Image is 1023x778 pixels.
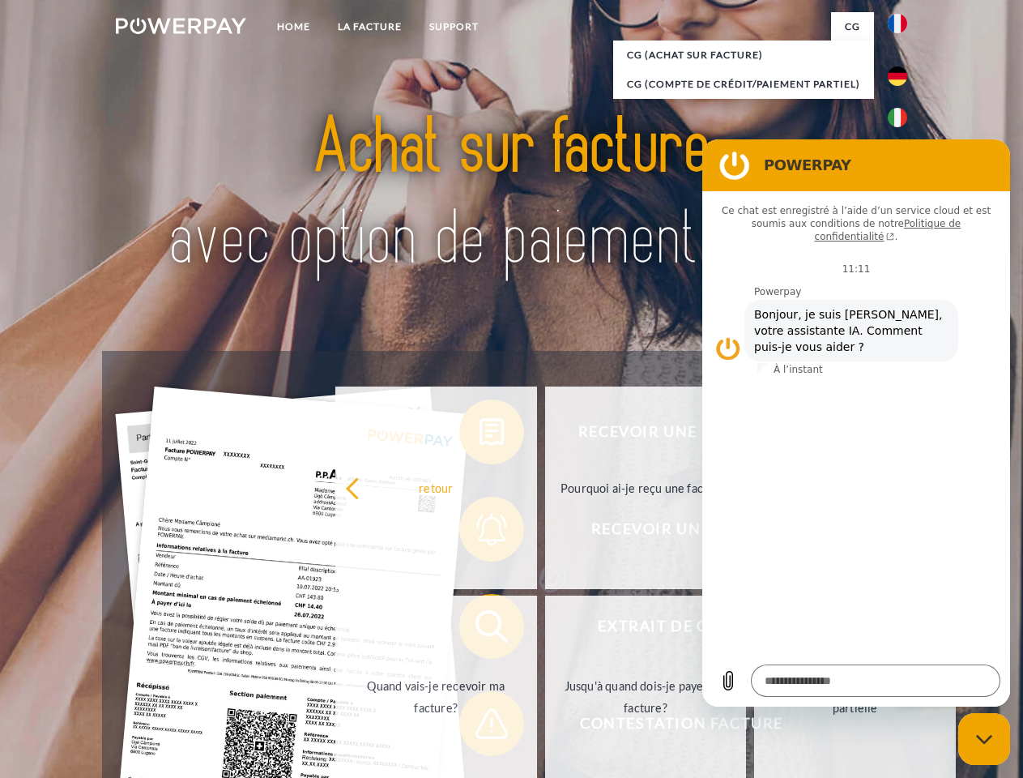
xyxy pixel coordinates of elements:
[888,14,907,33] img: fr
[958,713,1010,765] iframe: Bouton de lancement de la fenêtre de messagerie, conversation en cours
[155,78,868,310] img: title-powerpay_fr.svg
[345,477,527,498] div: retour
[613,41,874,70] a: CG (achat sur facture)
[555,675,737,719] div: Jusqu'à quand dois-je payer ma facture?
[263,12,324,41] a: Home
[324,12,416,41] a: LA FACTURE
[613,70,874,99] a: CG (Compte de crédit/paiement partiel)
[888,66,907,86] img: de
[702,139,1010,707] iframe: Fenêtre de messagerie
[888,108,907,127] img: it
[345,675,527,719] div: Quand vais-je recevoir ma facture?
[416,12,492,41] a: Support
[555,477,737,498] div: Pourquoi ai-je reçu une facture?
[831,12,874,41] a: CG
[116,18,246,34] img: logo-powerpay-white.svg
